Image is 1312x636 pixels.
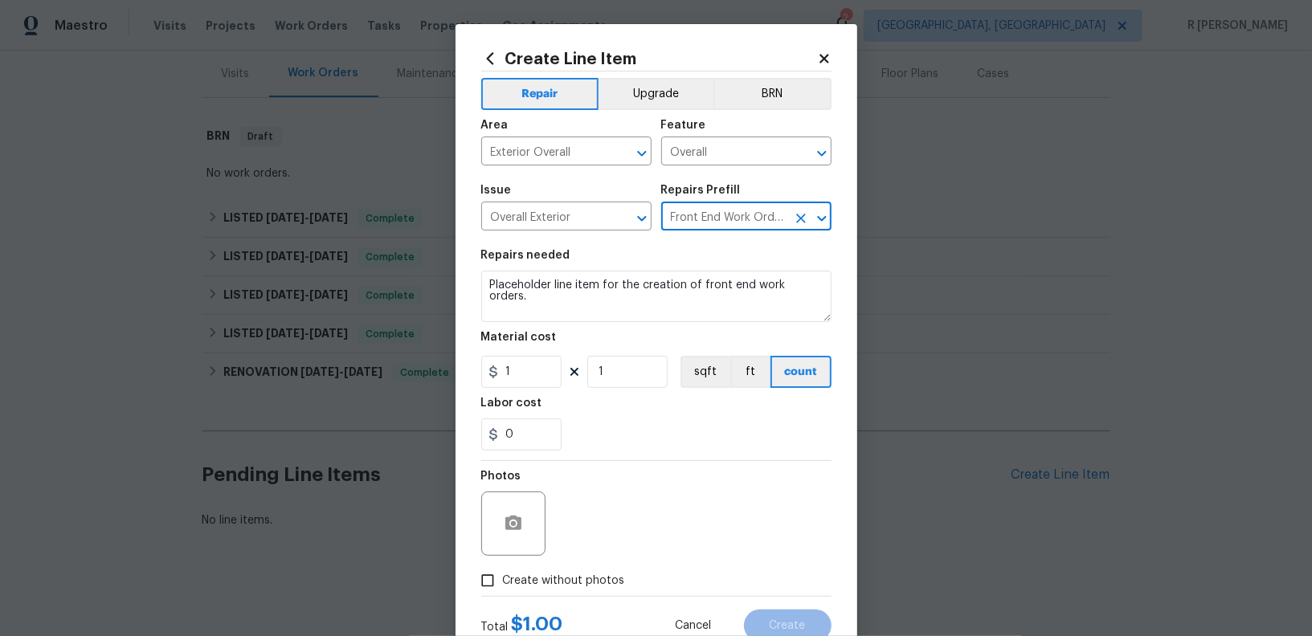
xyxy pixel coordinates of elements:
button: Upgrade [599,78,713,110]
button: BRN [713,78,832,110]
span: Create without photos [503,573,625,589]
button: Repair [481,78,599,110]
h5: Photos [481,471,521,482]
textarea: Placeholder line item for the creation of front end work orders. [481,271,832,322]
span: $ 1.00 [512,614,563,634]
div: Total [481,616,563,635]
h5: Repairs needed [481,250,570,261]
button: Open [631,142,653,165]
h5: Feature [661,120,706,131]
button: Open [811,142,833,165]
button: Open [631,207,653,230]
span: Cancel [676,620,712,632]
h5: Material cost [481,332,557,343]
h5: Repairs Prefill [661,185,741,196]
h5: Labor cost [481,397,542,409]
h5: Issue [481,185,512,196]
button: sqft [681,356,730,388]
button: Clear [790,207,812,230]
span: Create [770,620,806,632]
h5: Area [481,120,509,131]
button: ft [730,356,770,388]
button: count [770,356,832,388]
button: Open [811,207,833,230]
h2: Create Line Item [481,50,817,67]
